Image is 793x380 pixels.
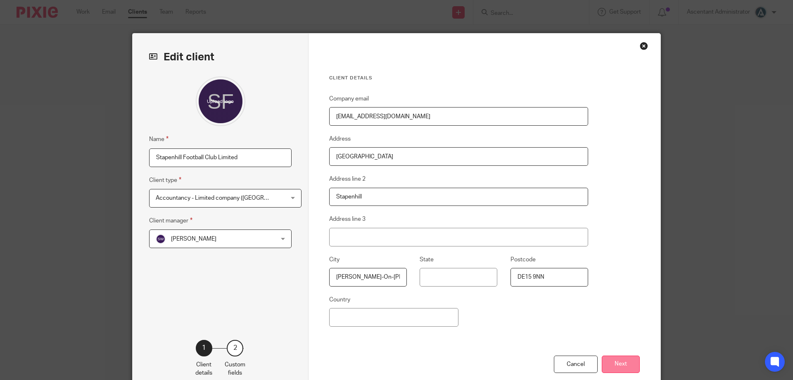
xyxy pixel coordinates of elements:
label: Client type [149,175,181,185]
div: 1 [196,340,212,356]
span: Accountancy - Limited company ([GEOGRAPHIC_DATA]) [156,195,301,201]
div: Cancel [554,356,598,373]
h3: Client details [329,75,588,81]
label: Client manager [149,216,192,225]
div: Close this dialog window [640,42,648,50]
label: City [329,256,340,264]
label: Country [329,296,350,304]
button: Next [602,356,640,373]
img: svg%3E [156,234,166,244]
h2: Edit client [149,50,292,64]
label: Name [149,134,169,144]
p: Client details [195,361,212,378]
label: Address line 2 [329,175,366,183]
label: State [420,256,434,264]
span: [PERSON_NAME] [171,236,216,242]
p: Custom fields [225,361,245,378]
label: Postcode [510,256,536,264]
label: Address [329,135,351,143]
label: Company email [329,95,369,103]
label: Address line 3 [329,215,366,223]
div: 2 [227,340,243,356]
